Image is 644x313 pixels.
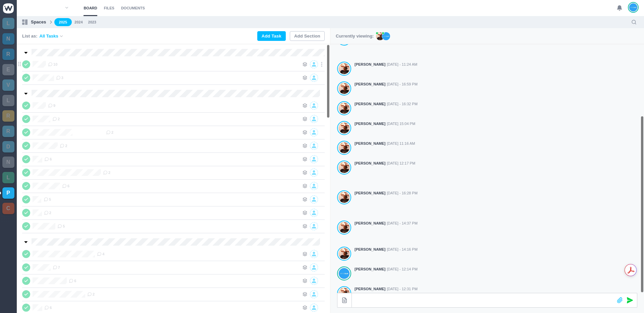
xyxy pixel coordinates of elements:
a: R [2,49,14,60]
strong: [PERSON_NAME] [355,190,385,196]
span: [DATE] - 16:32 PM [387,101,418,107]
p: Spaces [31,19,46,25]
span: [DATE] 15:04 PM [387,121,415,127]
strong: [PERSON_NAME] [355,286,385,292]
a: N [2,156,14,168]
img: spaces [22,19,28,25]
img: Antonio Lopes [339,63,350,74]
p: Currently viewing: [336,33,374,40]
strong: [PERSON_NAME] [355,81,385,87]
a: C [2,203,14,214]
span: [DATE] - 11:24 AM [387,62,417,67]
strong: [PERSON_NAME] [355,247,385,252]
a: 2025 [54,18,72,26]
img: Antonio Lopes [339,192,350,203]
a: L [2,95,14,106]
span: [DATE] - 12:14 PM [387,266,418,272]
a: P [2,187,14,199]
a: 2023 [88,19,96,25]
img: Antonio Lopes [339,248,350,259]
a: L [2,172,14,183]
img: Antonio Lopes [339,122,350,134]
a: E [2,64,14,75]
img: winio [3,3,14,13]
button: Add Section [290,31,325,41]
img: Antonio Lopes [339,222,350,233]
a: R [2,126,14,137]
span: [DATE] 11:16 AM [387,141,415,146]
img: JT [382,32,390,40]
span: [DATE] - 16:28 PM [387,190,418,196]
img: Antonio Lopes [339,103,350,114]
img: João Tosta [339,268,350,279]
img: AL [376,32,384,40]
a: L [2,18,14,29]
strong: [PERSON_NAME] [355,221,385,226]
span: [DATE] 12:17 PM [387,161,415,166]
span: All Tasks [40,33,58,40]
img: João Tosta [629,3,637,12]
div: List as: [22,33,64,40]
strong: [PERSON_NAME] [355,141,385,146]
img: Antonio Lopes [339,142,350,153]
a: R [2,110,14,122]
strong: [PERSON_NAME] [355,121,385,127]
span: [DATE] - 12:31 PM [387,286,418,292]
strong: [PERSON_NAME] [355,101,385,107]
strong: [PERSON_NAME] [355,161,385,166]
a: N [2,33,14,45]
a: D [2,141,14,152]
img: Antonio Lopes [339,83,350,94]
span: [DATE] - 16:59 PM [387,81,418,87]
strong: [PERSON_NAME] [355,62,385,67]
strong: [PERSON_NAME] [355,266,385,272]
button: Add Task [257,31,286,41]
a: 2024 [74,19,83,25]
span: [DATE] - 14:37 PM [387,221,418,226]
span: [DATE] - 14:16 PM [387,247,418,252]
a: V [2,79,14,91]
img: Antonio Lopes [339,162,350,173]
